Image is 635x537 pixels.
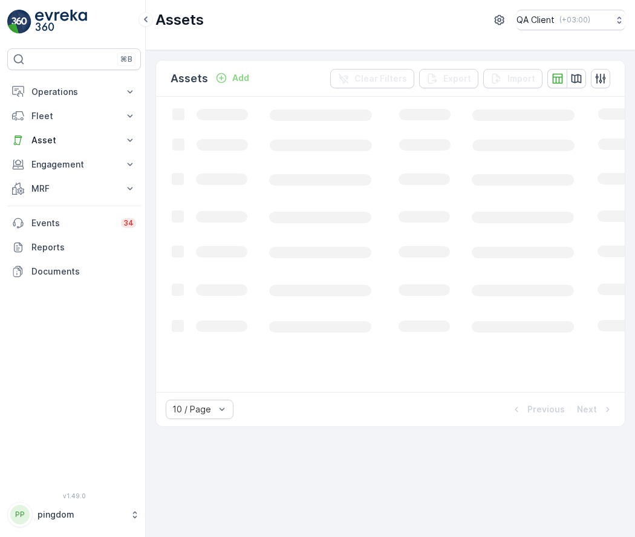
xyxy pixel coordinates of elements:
[155,10,204,30] p: Assets
[31,217,114,229] p: Events
[31,110,117,122] p: Fleet
[7,152,141,177] button: Engagement
[210,71,254,85] button: Add
[330,69,414,88] button: Clear Filters
[37,509,124,521] p: pingdom
[7,80,141,104] button: Operations
[443,73,471,85] p: Export
[509,402,566,417] button: Previous
[576,402,615,417] button: Next
[171,70,208,87] p: Assets
[31,265,136,278] p: Documents
[7,492,141,500] span: v 1.49.0
[527,403,565,415] p: Previous
[7,211,141,235] a: Events34
[31,134,117,146] p: Asset
[559,15,590,25] p: ( +03:00 )
[354,73,407,85] p: Clear Filters
[7,502,141,527] button: PPpingdom
[232,72,249,84] p: Add
[10,505,30,524] div: PP
[31,241,136,253] p: Reports
[31,158,117,171] p: Engagement
[7,235,141,259] a: Reports
[419,69,478,88] button: Export
[7,177,141,201] button: MRF
[7,104,141,128] button: Fleet
[120,54,132,64] p: ⌘B
[35,10,87,34] img: logo_light-DOdMpM7g.png
[31,86,117,98] p: Operations
[577,403,597,415] p: Next
[7,10,31,34] img: logo
[507,73,535,85] p: Import
[7,259,141,284] a: Documents
[31,183,117,195] p: MRF
[516,10,625,30] button: QA Client(+03:00)
[516,14,555,26] p: QA Client
[483,69,542,88] button: Import
[123,218,134,228] p: 34
[7,128,141,152] button: Asset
